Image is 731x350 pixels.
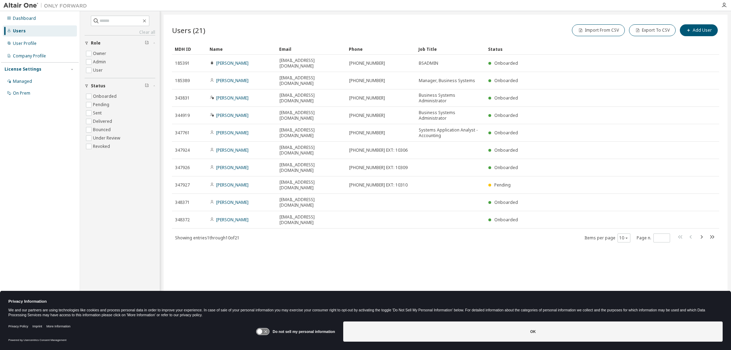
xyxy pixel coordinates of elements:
[93,49,108,58] label: Owner
[280,75,343,86] span: [EMAIL_ADDRESS][DOMAIN_NAME]
[619,235,629,241] button: 10
[280,110,343,121] span: [EMAIL_ADDRESS][DOMAIN_NAME]
[172,25,205,35] span: Users (21)
[91,40,101,46] span: Role
[280,162,343,173] span: [EMAIL_ADDRESS][DOMAIN_NAME]
[280,93,343,104] span: [EMAIL_ADDRESS][DOMAIN_NAME]
[572,24,625,36] button: Import From CSV
[349,78,385,83] span: [PHONE_NUMBER]
[210,43,274,55] div: Name
[494,78,518,83] span: Onboarded
[349,61,385,66] span: [PHONE_NUMBER]
[629,24,676,36] button: Export To CSV
[175,95,190,101] span: 343831
[93,142,111,151] label: Revoked
[494,60,518,66] span: Onboarded
[349,43,413,55] div: Phone
[216,165,249,170] a: [PERSON_NAME]
[419,61,438,66] span: BSADMIN
[175,217,190,223] span: 348372
[494,165,518,170] span: Onboarded
[175,148,190,153] span: 347924
[216,95,249,101] a: [PERSON_NAME]
[349,113,385,118] span: [PHONE_NUMBER]
[349,165,408,170] span: [PHONE_NUMBER] EXT: 10309
[494,130,518,136] span: Onboarded
[349,130,385,136] span: [PHONE_NUMBER]
[13,53,46,59] div: Company Profile
[3,2,91,9] img: Altair One
[145,83,149,89] span: Clear filter
[93,126,112,134] label: Bounced
[216,112,249,118] a: [PERSON_NAME]
[13,90,30,96] div: On Prem
[637,233,670,242] span: Page n.
[5,66,41,72] div: License Settings
[175,78,190,83] span: 185389
[419,110,482,121] span: Business Systems Administrator
[175,43,204,55] div: MDH ID
[13,28,26,34] div: Users
[280,214,343,225] span: [EMAIL_ADDRESS][DOMAIN_NAME]
[13,16,36,21] div: Dashboard
[85,30,155,35] a: Clear all
[216,199,249,205] a: [PERSON_NAME]
[279,43,343,55] div: Email
[280,197,343,208] span: [EMAIL_ADDRESS][DOMAIN_NAME]
[349,182,408,188] span: [PHONE_NUMBER] EXT: 10310
[349,148,408,153] span: [PHONE_NUMBER] EXT: 10306
[93,109,103,117] label: Sent
[216,182,249,188] a: [PERSON_NAME]
[216,78,249,83] a: [PERSON_NAME]
[216,217,249,223] a: [PERSON_NAME]
[91,83,105,89] span: Status
[280,127,343,138] span: [EMAIL_ADDRESS][DOMAIN_NAME]
[494,112,518,118] span: Onboarded
[680,24,718,36] button: Add User
[216,147,249,153] a: [PERSON_NAME]
[216,130,249,136] a: [PERSON_NAME]
[175,130,190,136] span: 347761
[93,134,121,142] label: Under Review
[175,165,190,170] span: 347926
[280,145,343,156] span: [EMAIL_ADDRESS][DOMAIN_NAME]
[349,95,385,101] span: [PHONE_NUMBER]
[419,78,475,83] span: Manager, Business Systems
[13,79,32,84] div: Managed
[419,93,482,104] span: Business Systems Administrator
[13,41,37,46] div: User Profile
[175,200,190,205] span: 348371
[280,58,343,69] span: [EMAIL_ADDRESS][DOMAIN_NAME]
[85,35,155,51] button: Role
[85,78,155,94] button: Status
[175,61,190,66] span: 185391
[216,60,249,66] a: [PERSON_NAME]
[93,58,107,66] label: Admin
[280,180,343,191] span: [EMAIL_ADDRESS][DOMAIN_NAME]
[494,182,511,188] span: Pending
[494,199,518,205] span: Onboarded
[145,40,149,46] span: Clear filter
[93,66,104,74] label: User
[418,43,482,55] div: Job Title
[488,43,683,55] div: Status
[494,217,518,223] span: Onboarded
[419,127,482,138] span: Systems Application Analyst - Accounting
[175,182,190,188] span: 347927
[175,235,239,241] span: Showing entries 1 through 10 of 21
[93,101,111,109] label: Pending
[93,92,118,101] label: Onboarded
[175,113,190,118] span: 344919
[93,117,113,126] label: Delivered
[584,233,630,242] span: Items per page
[494,147,518,153] span: Onboarded
[494,95,518,101] span: Onboarded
